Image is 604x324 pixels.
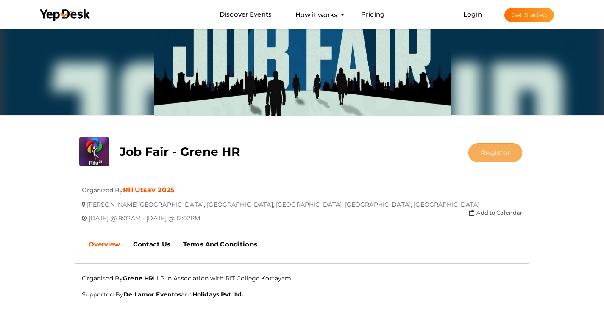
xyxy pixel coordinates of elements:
[183,240,257,248] b: Terms And Conditions
[120,144,241,159] b: Job Fair - Grene HR
[293,7,340,22] button: How it works
[82,180,123,194] span: Organized By
[123,291,181,298] b: De Lamor Eventos
[133,240,170,248] b: Contact Us
[82,272,523,284] p: Organised By LLP in Association with RIT College Kottayam
[87,194,480,208] span: [PERSON_NAME][GEOGRAPHIC_DATA], [GEOGRAPHIC_DATA], [GEOGRAPHIC_DATA], [GEOGRAPHIC_DATA], [GEOGRAP...
[123,274,153,282] b: Grene HR
[192,291,243,298] b: Holidays Pvt ltd.
[469,209,522,216] a: Add to Calendar
[79,137,109,166] img: CS2O7UHK_small.png
[361,7,384,22] a: Pricing
[127,234,177,255] a: Contact Us
[82,234,127,255] a: Overview
[463,10,482,18] a: Login
[123,186,175,194] a: RITUtsav 2025
[177,234,264,255] a: Terms And Conditions
[468,143,522,162] button: Register
[89,240,120,248] b: Overview
[82,288,523,300] p: Supported By and
[504,8,554,22] button: Get Started
[220,7,272,22] a: Discover Events
[89,208,200,222] span: [DATE] @ 8:02AM - [DATE] @ 12:02PM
